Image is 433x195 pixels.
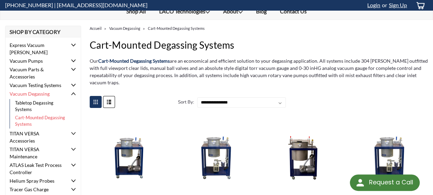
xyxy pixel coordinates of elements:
[5,129,69,145] a: TITAN VERSA Accessories
[5,89,69,98] a: Vacuum Degassing
[90,135,169,180] img: 12" X 18" Cart Degassing System (One Stage / 15 CFM)
[174,97,194,107] label: Sort By:
[273,4,314,19] a: Contact Us
[355,177,366,188] img: round button
[5,57,69,65] a: Vacuum Pumps
[349,135,429,180] img: 12" X 18" Cart Degassing System (Two Stage / 14 CFM)
[109,26,140,31] a: Vacuum Degassing
[120,4,153,19] a: Shop All
[369,174,413,190] div: Request a Call
[5,161,69,176] a: ATLAS Leak Test Process Controller
[103,96,115,108] a: Toggle List View
[250,4,273,19] a: Blog
[350,174,420,191] div: Request a Call
[5,65,69,81] a: Vacuum Parts & Accessories
[5,145,69,161] a: TITAN VERSA Maintenance
[98,58,170,64] strong: Cart-Mounted Degassing Systems
[148,26,205,31] a: Cart-Mounted Degassing Systems
[10,99,74,114] a: Tabletop Degassing Systems
[176,135,256,180] img: 12" X 18" Cart Degassing System (Two Stage / 6 CFM)
[217,4,250,20] a: About
[90,96,102,108] a: Toggle Grid View
[90,57,428,86] p: Our are an economical and efficient solution to your degassing application. All systems include 3...
[10,114,74,129] a: Cart-Mounted Degassing Systems
[90,38,428,52] h1: Cart-Mounted Degassing Systems
[410,0,428,10] a: cart-preview-dropdown
[5,26,81,37] h2: Shop By Category
[153,4,217,20] a: LACO Technologies
[380,2,387,8] span: or
[5,176,69,185] a: Helium Spray Probes
[5,81,69,89] a: Vacuum Testing Systems
[5,41,69,57] a: Express Vacuum [PERSON_NAME]
[90,26,102,31] a: Accueil
[263,135,343,180] img: 18" X 20" Cart Degassing System (One Stage / 15 CFM)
